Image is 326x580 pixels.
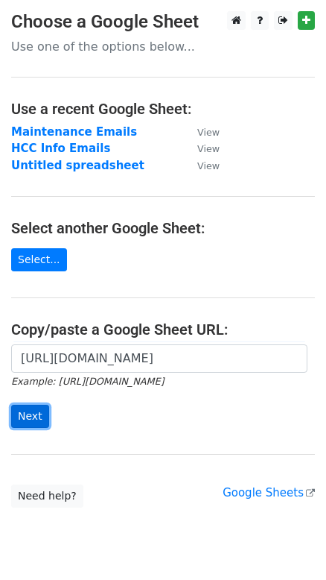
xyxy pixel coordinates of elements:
h4: Select another Google Sheet: [11,219,315,237]
h3: Choose a Google Sheet [11,11,315,33]
h4: Copy/paste a Google Sheet URL: [11,321,315,338]
iframe: Chat Widget [252,508,326,580]
a: View [182,159,220,172]
small: View [197,160,220,171]
small: View [197,143,220,154]
a: HCC Info Emails [11,142,110,155]
a: Untitled spreadsheet [11,159,144,172]
small: View [197,127,220,138]
h4: Use a recent Google Sheet: [11,100,315,118]
input: Paste your Google Sheet URL here [11,344,307,373]
a: Maintenance Emails [11,125,137,139]
p: Use one of the options below... [11,39,315,54]
small: Example: [URL][DOMAIN_NAME] [11,376,164,387]
a: Need help? [11,485,83,508]
a: View [182,142,220,155]
a: View [182,125,220,139]
a: Google Sheets [223,486,315,499]
input: Next [11,405,49,428]
a: Select... [11,248,67,271]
